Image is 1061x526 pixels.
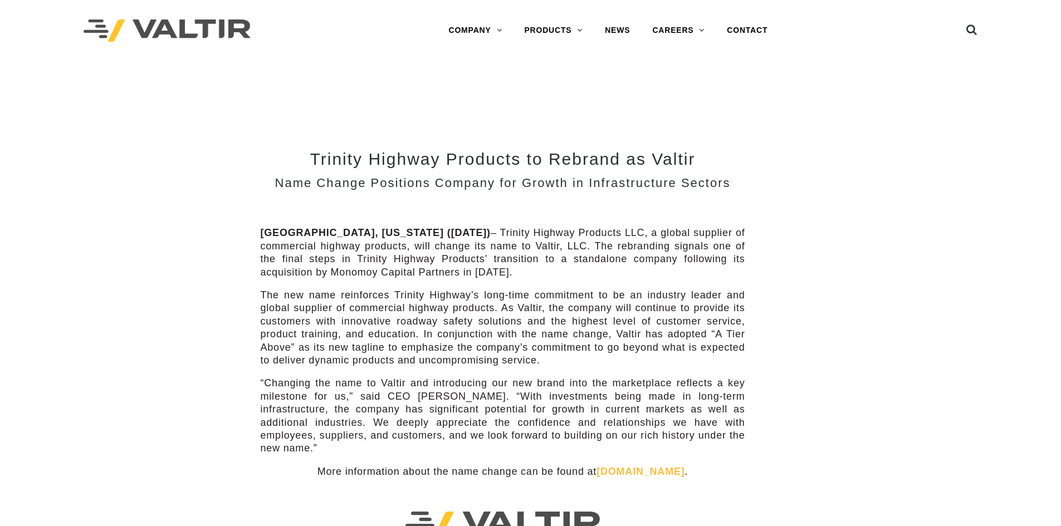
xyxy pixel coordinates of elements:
a: NEWS [594,19,641,42]
h3: Name Change Positions Company for Growth in Infrastructure Sectors [261,176,745,190]
p: “Changing the name to Valtir and introducing our new brand into the marketplace reflects a key mi... [261,377,745,455]
a: BACK [241,77,281,91]
p: – Trinity Highway Products LLC, a global supplier of commercial highway products, will change its... [261,227,745,279]
a: COMPANY [437,19,513,42]
strong: [GEOGRAPHIC_DATA], [US_STATE] ([DATE]) [261,227,491,238]
a: [DOMAIN_NAME] [596,466,684,477]
p: More information about the name change can be found at . [261,465,745,478]
a: CAREERS [641,19,716,42]
h2: Trinity Highway Products to Rebrand as Valtir [261,150,745,168]
img: Valtir [84,19,251,42]
strong: / NEWS [241,77,331,91]
a: CONTACT [716,19,779,42]
p: The new name reinforces Trinity Highway’s long-time commitment to be an industry leader and globa... [261,289,745,367]
a: PRODUCTS [513,19,594,42]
